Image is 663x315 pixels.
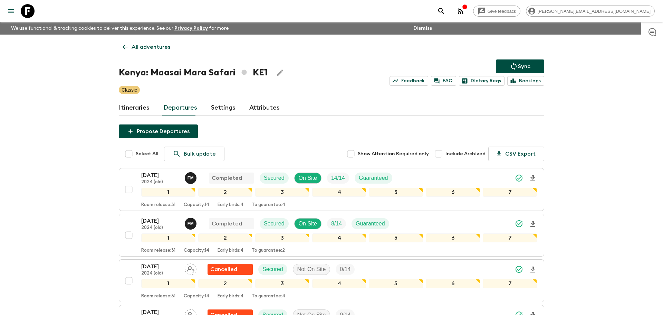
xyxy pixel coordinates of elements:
div: 5 [369,188,423,197]
svg: Download Onboarding [529,174,537,183]
p: [DATE] [141,217,179,225]
p: To guarantee: 2 [252,248,285,253]
svg: Download Onboarding [529,220,537,228]
p: Sync [518,62,530,71]
a: Dietary Reqs [459,76,505,86]
div: 1 [141,188,195,197]
button: Sync adventure departures to the booking engine [496,59,544,73]
p: Room release: 31 [141,202,175,208]
p: Early birds: 4 [218,248,243,253]
div: 3 [255,279,309,288]
div: [PERSON_NAME][EMAIL_ADDRESS][DOMAIN_NAME] [526,6,655,17]
div: 7 [483,279,537,288]
div: 3 [255,188,309,197]
div: 2 [198,233,252,242]
span: Show Attention Required only [358,150,429,157]
div: Trip Fill [327,218,346,229]
div: 3 [255,233,309,242]
div: 5 [369,279,423,288]
p: Secured [264,174,285,182]
p: Early birds: 4 [218,294,243,299]
p: Cancelled [210,265,237,274]
div: Trip Fill [327,173,349,184]
button: [DATE]2024 (old)Fanuel MainaCompletedSecuredOn SiteTrip FillGuaranteed1234567Room release:31Capac... [119,168,544,211]
h1: Kenya: Maasai Mara Safari KE1 [119,66,268,80]
span: Include Archived [445,150,486,157]
p: 0 / 14 [340,265,350,274]
span: Give feedback [484,9,520,14]
span: [PERSON_NAME][EMAIL_ADDRESS][DOMAIN_NAME] [534,9,654,14]
p: Completed [212,174,242,182]
p: To guarantee: 4 [252,294,285,299]
button: Propose Departures [119,124,198,138]
p: 2024 (old) [141,225,179,231]
svg: Synced Successfully [515,220,523,228]
p: 8 / 14 [331,220,342,228]
div: 5 [369,233,423,242]
a: Give feedback [473,6,520,17]
div: 4 [312,188,366,197]
p: Bulk update [184,150,216,158]
p: Guaranteed [359,174,388,182]
button: Edit Adventure Title [273,66,287,80]
div: 2 [198,279,252,288]
a: Bulk update [164,147,224,161]
div: 4 [312,233,366,242]
a: Departures [163,100,197,116]
div: On Site [294,218,321,229]
p: Capacity: 14 [184,294,209,299]
a: Privacy Policy [174,26,208,31]
div: Secured [260,173,289,184]
p: Room release: 31 [141,248,175,253]
p: 2024 (old) [141,271,179,276]
div: 7 [483,233,537,242]
p: Completed [212,220,242,228]
button: CSV Export [488,147,544,161]
p: Not On Site [297,265,326,274]
p: On Site [299,220,317,228]
p: On Site [299,174,317,182]
a: All adventures [119,40,174,54]
p: To guarantee: 4 [252,202,285,208]
p: Classic [122,86,137,93]
button: search adventures [434,4,448,18]
span: Assign pack leader [185,266,196,271]
button: Dismiss [412,24,434,33]
a: FAQ [431,76,456,86]
button: [DATE]2024 (old)Fanuel MainaCompletedSecuredOn SiteTrip FillGuaranteed1234567Room release:31Capac... [119,214,544,257]
p: Room release: 31 [141,294,175,299]
div: On Site [294,173,321,184]
div: 1 [141,233,195,242]
div: 6 [426,233,480,242]
p: [DATE] [141,262,179,271]
p: Secured [264,220,285,228]
span: Fanuel Maina [185,220,198,225]
p: [DATE] [141,171,179,179]
a: Attributes [249,100,280,116]
p: Early birds: 4 [218,202,243,208]
div: 7 [483,188,537,197]
svg: Download Onboarding [529,266,537,274]
button: menu [4,4,18,18]
div: 4 [312,279,366,288]
div: 2 [198,188,252,197]
svg: Synced Successfully [515,265,523,274]
p: 2024 (old) [141,179,179,185]
a: Itineraries [119,100,150,116]
button: [DATE]2024 (old)Assign pack leaderFlash Pack cancellationSecuredNot On SiteTrip Fill1234567Room r... [119,259,544,302]
div: Not On Site [293,264,330,275]
div: 6 [426,188,480,197]
p: 14 / 14 [331,174,345,182]
a: Feedback [390,76,428,86]
p: Capacity: 14 [184,202,209,208]
div: Secured [258,264,287,275]
a: Bookings [507,76,544,86]
div: Secured [260,218,289,229]
span: Select All [136,150,158,157]
div: 1 [141,279,195,288]
span: Fanuel Maina [185,174,198,180]
div: Flash Pack cancellation [208,264,253,275]
svg: Synced Successfully [515,174,523,182]
p: We use functional & tracking cookies to deliver this experience. See our for more. [8,22,232,35]
div: 6 [426,279,480,288]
